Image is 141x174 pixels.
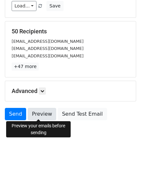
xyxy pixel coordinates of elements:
a: Send [5,108,26,120]
button: Save [46,1,63,11]
a: Preview [28,108,56,120]
h5: Advanced [12,87,129,95]
small: [EMAIL_ADDRESS][DOMAIN_NAME] [12,46,84,51]
small: [EMAIL_ADDRESS][DOMAIN_NAME] [12,53,84,58]
h5: 50 Recipients [12,28,129,35]
a: Load... [12,1,36,11]
a: Send Test Email [58,108,107,120]
div: Preview your emails before sending [6,121,71,137]
small: [EMAIL_ADDRESS][DOMAIN_NAME] [12,39,84,44]
iframe: Chat Widget [109,143,141,174]
a: +47 more [12,63,39,71]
